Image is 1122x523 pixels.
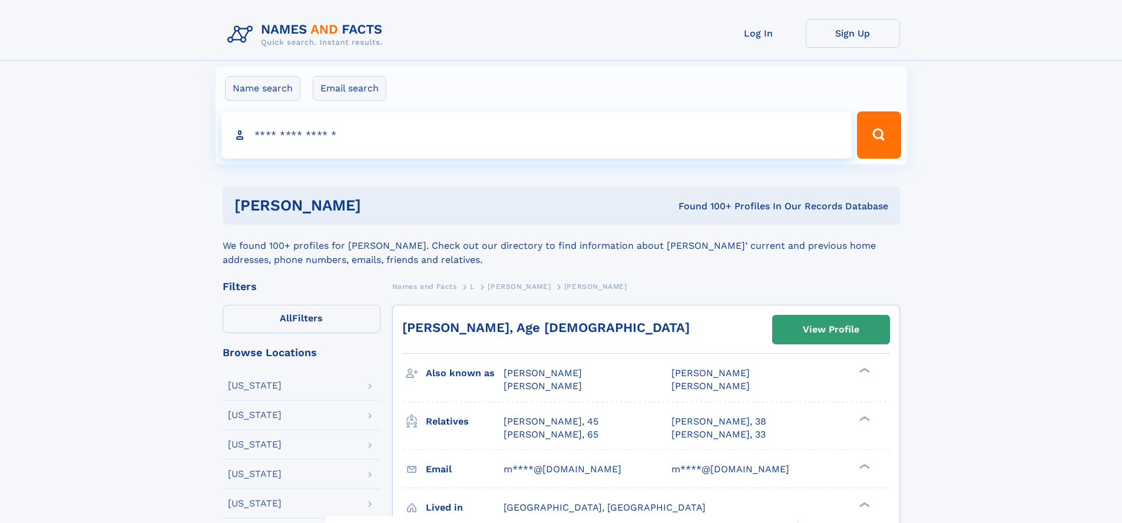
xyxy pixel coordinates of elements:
[228,499,282,508] div: [US_STATE]
[773,315,889,344] a: View Profile
[806,19,900,48] a: Sign Up
[488,282,551,291] span: [PERSON_NAME]
[392,279,457,294] a: Names and Facts
[223,19,392,51] img: Logo Names and Facts
[504,502,706,513] span: [GEOGRAPHIC_DATA], [GEOGRAPHIC_DATA]
[225,76,300,101] label: Name search
[504,367,582,379] span: [PERSON_NAME]
[228,440,282,449] div: [US_STATE]
[504,415,598,428] a: [PERSON_NAME], 45
[803,316,859,343] div: View Profile
[856,367,871,374] div: ❯
[519,200,888,213] div: Found 100+ Profiles In Our Records Database
[223,347,380,358] div: Browse Locations
[426,412,504,432] h3: Relatives
[223,305,380,333] label: Filters
[426,459,504,479] h3: Email
[221,111,852,159] input: search input
[223,225,900,267] div: We found 100+ profiles for [PERSON_NAME]. Check out our directory to find information about [PERS...
[470,279,475,294] a: L
[280,313,292,324] span: All
[711,19,806,48] a: Log In
[470,282,475,291] span: L
[223,281,380,292] div: Filters
[856,462,871,470] div: ❯
[564,282,627,291] span: [PERSON_NAME]
[488,279,551,294] a: [PERSON_NAME]
[228,410,282,420] div: [US_STATE]
[504,428,598,441] a: [PERSON_NAME], 65
[671,367,750,379] span: [PERSON_NAME]
[856,501,871,508] div: ❯
[313,76,386,101] label: Email search
[856,415,871,422] div: ❯
[228,381,282,390] div: [US_STATE]
[426,498,504,518] h3: Lived in
[234,198,520,213] h1: [PERSON_NAME]
[426,363,504,383] h3: Also known as
[671,428,766,441] a: [PERSON_NAME], 33
[228,469,282,479] div: [US_STATE]
[857,111,901,159] button: Search Button
[671,415,766,428] a: [PERSON_NAME], 38
[402,320,690,335] a: [PERSON_NAME], Age [DEMOGRAPHIC_DATA]
[504,380,582,392] span: [PERSON_NAME]
[671,380,750,392] span: [PERSON_NAME]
